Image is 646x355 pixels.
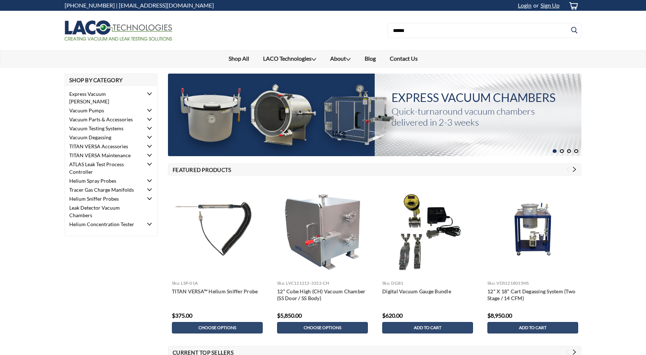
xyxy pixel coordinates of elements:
[383,51,425,66] a: Contact Us
[357,51,383,66] a: Blog
[382,288,473,302] a: Digital Vacuum Gauge Bundle
[65,185,144,194] a: Tracer Gas Charge Manifolds
[563,0,581,11] a: cart-preview-dropdown
[168,163,581,176] h2: Featured Products
[567,149,571,153] button: 3 of 4
[168,74,581,156] a: hero image slide
[277,312,302,319] span: $5,850.00
[181,280,198,286] span: LSP-01A
[382,312,403,319] span: $620.00
[572,350,577,355] button: Next
[382,322,473,333] a: Add to Cart
[323,51,357,67] a: About
[172,322,263,333] a: Choose Options
[65,142,144,151] a: TITAN VERSA Accessories
[65,220,144,229] a: Helium Concentration Tester
[553,149,557,153] button: 1 of 4
[565,167,571,172] button: Previous
[65,151,144,160] a: TITAN VERSA Maintenance
[172,280,180,286] span: sku:
[286,280,329,286] span: LVC121212-3322-CH
[391,180,464,278] img: Digital Vacuum Gauge Bundle
[277,288,368,302] a: 12" Cube High (CH) Vacuum Chamber (SS Door / SS Body)
[277,280,285,286] span: sku:
[277,322,368,333] a: Choose Options
[560,149,564,153] button: 2 of 4
[519,325,547,330] span: Add to Cart
[168,201,266,256] img: TITAN VERSA™ Helium Sniffer Probe
[496,280,529,286] span: VDS1218015HS
[172,312,192,319] span: $375.00
[65,20,172,41] img: LACO Technologies
[487,288,578,302] a: 12" X 18" Cart Degassing System (Two Stage / 14 CFM)
[65,124,144,133] a: Vacuum Testing Systems
[65,176,144,185] a: Helium Spray Probes
[65,89,144,106] a: Express Vacuum [PERSON_NAME]
[256,51,323,67] a: LACO Technologies
[414,325,441,330] span: Add to Cart
[65,74,158,86] h2: Shop By Category
[382,280,403,286] a: sku: DGB1
[65,203,144,220] a: Leak Detector Vacuum Chambers
[382,280,390,286] span: sku:
[65,160,144,176] a: ATLAS Leak Test Process Controller
[65,133,144,142] a: Vacuum Degassing
[487,322,578,333] a: Add to Cart
[487,280,529,286] a: sku: VDS1218015HS
[572,167,577,172] button: Next
[65,115,144,124] a: Vacuum Parts & Accessories
[532,2,539,9] span: or
[65,106,144,115] a: Vacuum Pumps
[65,194,144,203] a: Helium Sniffer Probes
[391,280,403,286] span: DGB1
[172,288,263,302] a: TITAN VERSA™ Helium Sniffer Probe
[221,51,256,66] a: Shop All
[565,350,571,355] button: Previous
[172,280,198,286] a: sku: LSP-01A
[487,280,496,286] span: sku:
[304,325,341,330] span: Choose Options
[574,149,578,153] button: 4 of 4
[277,280,329,286] a: sku: LVC121212-3322-CH
[198,325,236,330] span: Choose Options
[484,201,582,256] img: 12" X 18" Cart Degassing System (Two Stage / 14 CFM)
[487,312,512,319] span: $8,950.00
